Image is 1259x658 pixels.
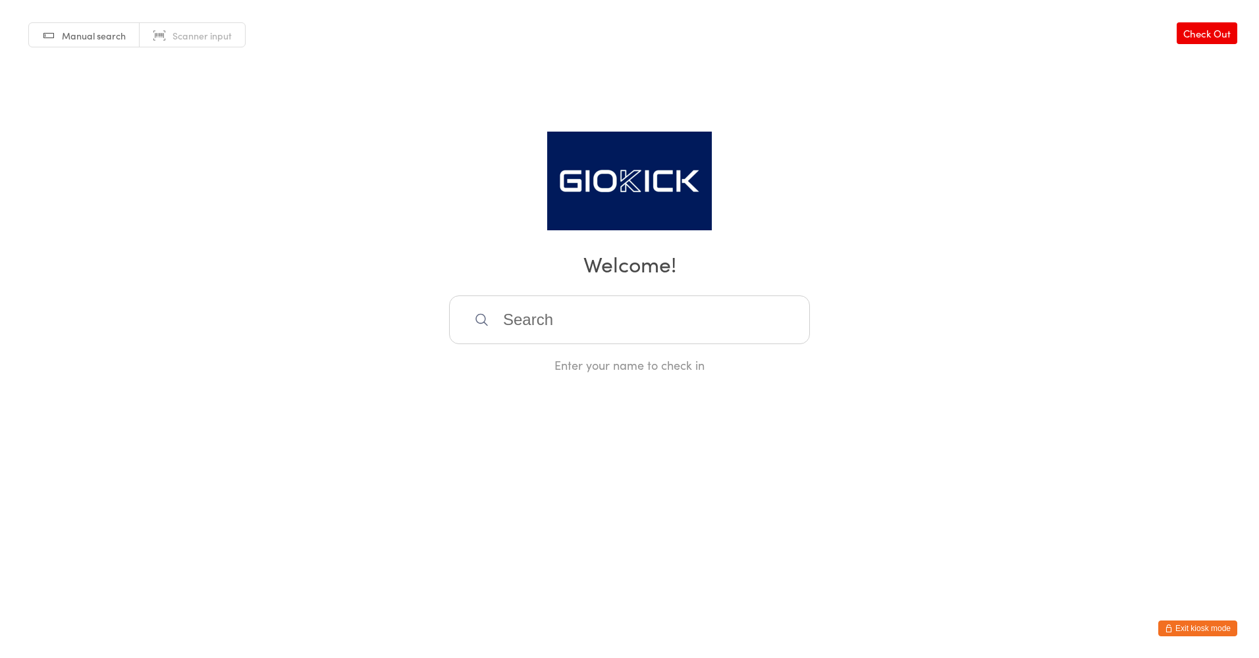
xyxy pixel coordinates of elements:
[173,29,232,42] span: Scanner input
[62,29,126,42] span: Manual search
[1158,620,1237,636] button: Exit kiosk mode
[547,132,712,230] img: Giokick Martial Arts
[449,295,810,344] input: Search
[13,249,1246,278] h2: Welcome!
[449,357,810,373] div: Enter your name to check in
[1177,22,1237,44] a: Check Out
